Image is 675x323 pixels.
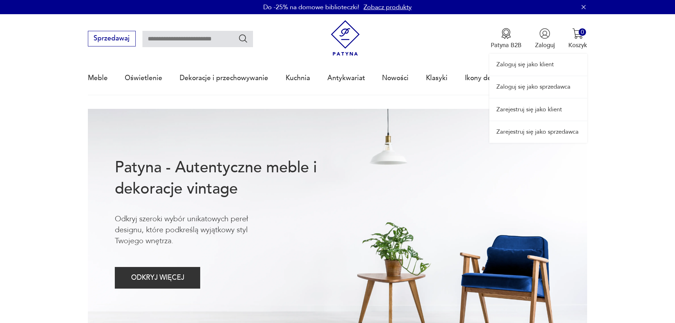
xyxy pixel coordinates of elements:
a: Klasyki [426,62,448,94]
a: Zarejestruj się jako sprzedawca [489,121,587,143]
p: Do -25% na domowe biblioteczki! [263,3,359,12]
a: Kuchnia [286,62,310,94]
button: ODKRYJ WIĘCEJ [115,267,200,289]
h1: Patyna - Autentyczne meble i dekoracje vintage [115,157,344,200]
p: Odkryj szeroki wybór unikatowych pereł designu, które podkreślą wyjątkowy styl Twojego wnętrza. [115,213,276,247]
a: Zobacz produkty [364,3,412,12]
a: Nowości [382,62,409,94]
a: ODKRYJ WIĘCEJ [115,275,200,281]
a: Sprzedawaj [88,36,136,42]
button: Sprzedawaj [88,31,136,46]
a: Meble [88,62,108,94]
img: Patyna - sklep z meblami i dekoracjami vintage [327,20,363,56]
a: Oświetlenie [125,62,162,94]
button: Szukaj [238,33,248,44]
a: Antykwariat [327,62,365,94]
a: Ikony designu [465,62,508,94]
a: Zaloguj się jako klient [489,54,587,76]
a: Dekoracje i przechowywanie [180,62,268,94]
a: Zaloguj się jako sprzedawca [489,76,587,98]
a: Zarejestruj się jako klient [489,99,587,120]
